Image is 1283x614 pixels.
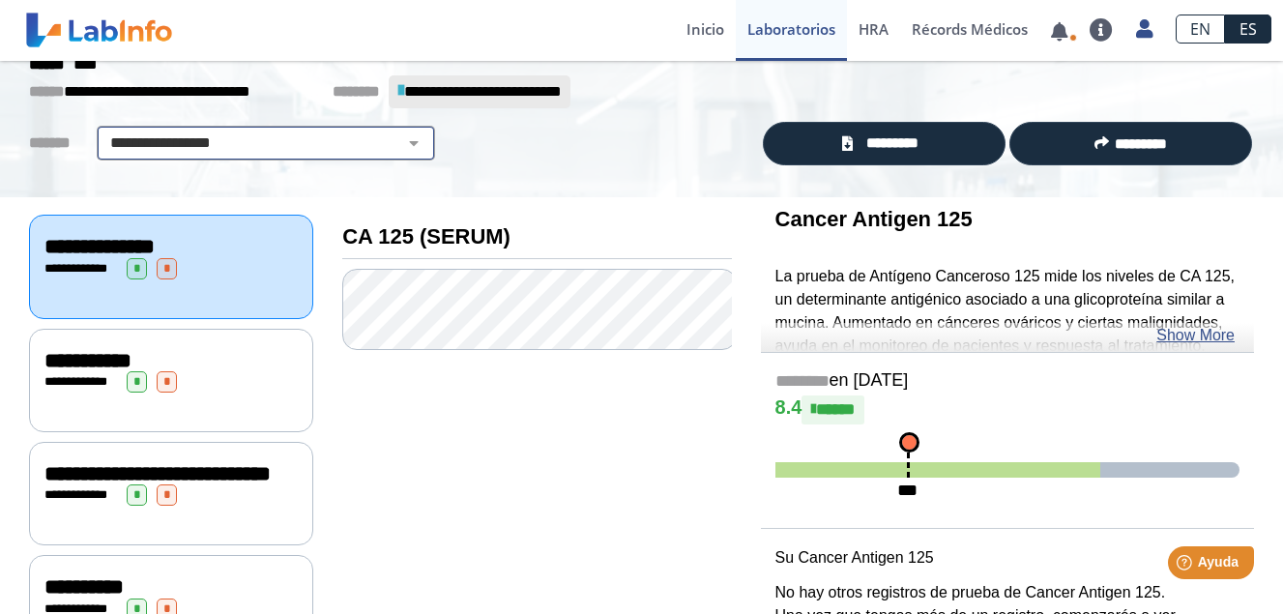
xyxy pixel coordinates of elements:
[775,370,1239,393] h5: en [DATE]
[859,19,889,39] span: HRA
[342,224,510,249] b: CA 125 (SERUM)
[1111,539,1262,593] iframe: Help widget launcher
[775,207,973,231] b: Cancer Antigen 125
[775,395,1239,424] h4: 8.4
[775,546,1239,570] p: Su Cancer Antigen 125
[1156,324,1235,347] a: Show More
[775,265,1239,358] p: La prueba de Antígeno Canceroso 125 mide los niveles de CA 125, un determinante antigénico asocia...
[1176,15,1225,44] a: EN
[1225,15,1271,44] a: ES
